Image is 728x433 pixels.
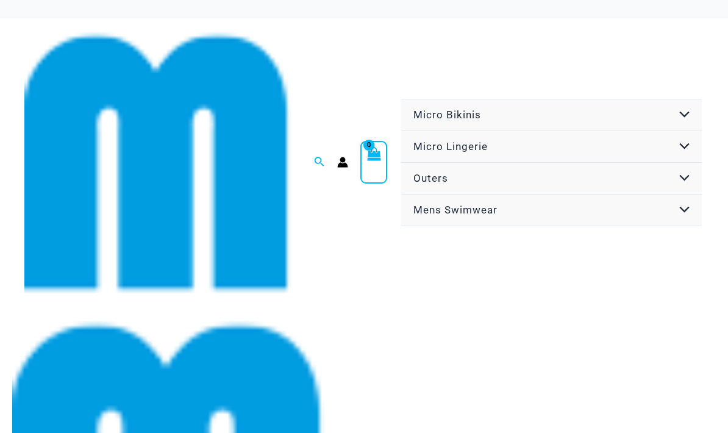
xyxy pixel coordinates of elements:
a: Micro LingerieMenu ToggleMenu Toggle [401,131,702,163]
nav: Site Navigation [399,97,704,228]
a: OutersMenu ToggleMenu Toggle [401,163,702,195]
a: Account icon link [337,157,348,168]
a: View Shopping Cart, empty [360,141,387,184]
span: Outers [413,172,448,184]
img: cropped mm emblem [24,29,291,296]
span: Micro Bikinis [413,109,481,121]
a: Micro BikinisMenu ToggleMenu Toggle [401,99,702,131]
a: Mens SwimwearMenu ToggleMenu Toggle [401,195,702,226]
a: Search icon link [314,155,325,170]
span: Micro Lingerie [413,140,488,152]
span: Mens Swimwear [413,204,498,216]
